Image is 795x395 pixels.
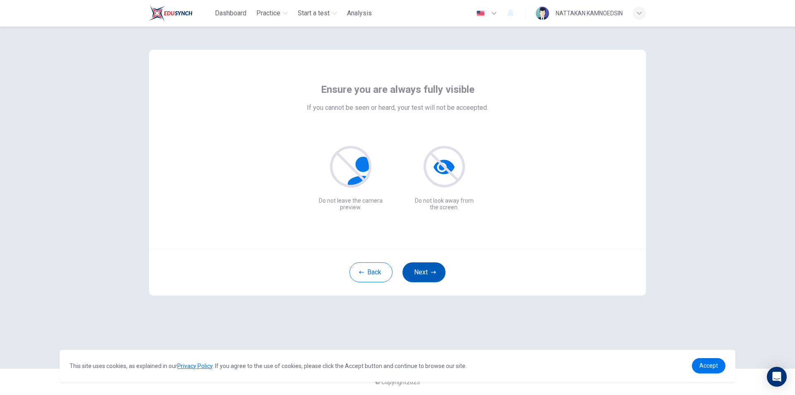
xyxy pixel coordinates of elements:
[149,5,193,22] img: Train Test logo
[317,197,384,211] p: Do not leave the camera preview.
[344,6,375,21] button: Analysis
[60,350,735,382] div: cookieconsent
[307,103,488,113] span: If you cannot be seen or heard, your test will not be acceepted.
[556,8,623,18] div: NATTAKAN KAMNOEDSIN
[692,358,725,373] a: dismiss cookie message
[149,5,212,22] a: Train Test logo
[256,8,280,18] span: Practice
[375,379,420,385] span: © Copyright 2025
[475,10,486,17] img: en
[212,6,250,21] button: Dashboard
[298,8,330,18] span: Start a test
[294,6,340,21] button: Start a test
[321,83,475,96] span: Ensure you are always fully visible
[177,363,212,369] a: Privacy Policy
[70,363,467,369] span: This site uses cookies, as explained in our . If you agree to the use of cookies, please click th...
[536,7,549,20] img: Profile picture
[767,367,787,387] div: Open Intercom Messenger
[699,362,718,369] span: Accept
[347,8,372,18] span: Analysis
[411,197,478,211] p: Do not look away from the screen.
[215,8,246,18] span: Dashboard
[349,262,393,282] button: Back
[253,6,291,21] button: Practice
[402,262,446,282] button: Next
